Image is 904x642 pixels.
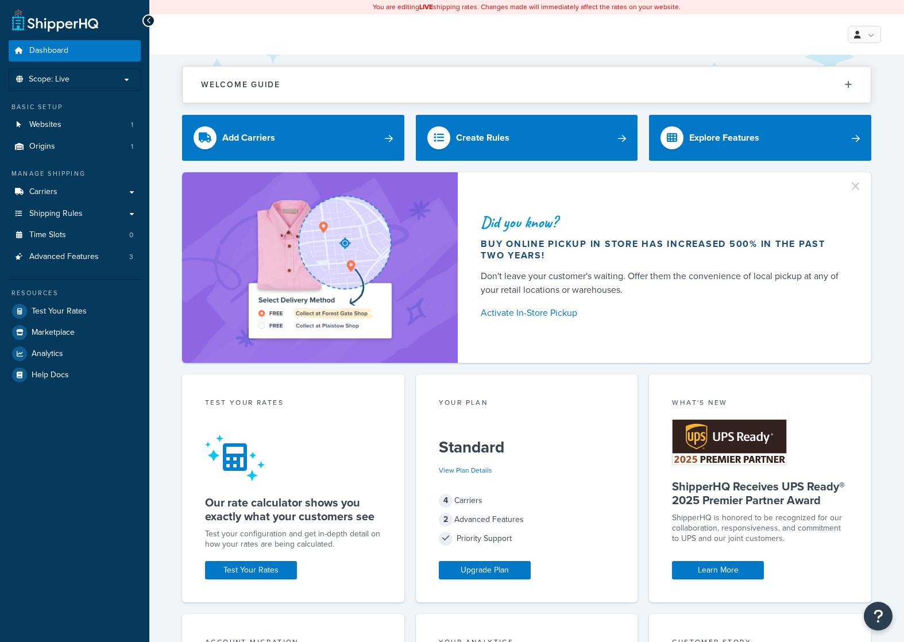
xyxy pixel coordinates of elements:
span: Dashboard [29,46,68,56]
span: Scope: Live [29,75,69,84]
div: Did you know? [481,214,844,230]
span: Help Docs [32,370,69,380]
a: Learn More [672,561,764,579]
a: Test Your Rates [9,301,141,322]
a: Origins1 [9,136,141,157]
h5: ShipperHQ Receives UPS Ready® 2025 Premier Partner Award [672,479,848,507]
a: Carriers [9,181,141,203]
p: ShipperHQ is honored to be recognized for our collaboration, responsiveness, and commitment to UP... [672,513,848,544]
span: Origins [29,142,55,152]
h5: Standard [439,438,615,457]
div: Advanced Features [439,512,615,528]
a: Create Rules [416,115,638,161]
h2: Welcome Guide [201,80,280,89]
span: Marketplace [32,328,75,338]
a: View Plan Details [439,465,492,475]
span: 3 [129,252,133,262]
span: Analytics [32,349,63,359]
div: Test your rates [205,397,381,411]
a: Time Slots0 [9,225,141,246]
b: LIVE [419,2,433,12]
a: Dashboard [9,40,141,61]
a: Add Carriers [182,115,404,161]
li: Websites [9,114,141,136]
span: 1 [131,142,133,152]
li: Origins [9,136,141,157]
div: Create Rules [456,130,509,146]
a: Websites1 [9,114,141,136]
span: Advanced Features [29,252,99,262]
li: Advanced Features [9,246,141,268]
a: Activate In-Store Pickup [481,305,844,321]
div: Manage Shipping [9,169,141,179]
div: Add Carriers [222,130,275,146]
div: Explore Features [689,130,759,146]
div: Basic Setup [9,102,141,112]
a: Help Docs [9,365,141,385]
button: Welcome Guide [183,67,871,103]
span: 0 [129,230,133,240]
span: 1 [131,120,133,130]
a: Marketplace [9,322,141,343]
li: Time Slots [9,225,141,246]
div: Carriers [439,493,615,509]
div: Test your configuration and get in-depth detail on how your rates are being calculated. [205,529,381,550]
img: ad-shirt-map-b0359fc47e01cab431d101c4b569394f6a03f54285957d908178d52f29eb9668.png [216,189,424,346]
div: Priority Support [439,531,615,547]
button: Open Resource Center [864,602,893,631]
span: Carriers [29,187,57,197]
span: Shipping Rules [29,209,83,219]
div: Resources [9,288,141,298]
a: Advanced Features3 [9,246,141,268]
div: Your Plan [439,397,615,411]
span: Time Slots [29,230,66,240]
div: Don't leave your customer's waiting. Offer them the convenience of local pickup at any of your re... [481,269,844,297]
a: Shipping Rules [9,203,141,225]
div: What's New [672,397,848,411]
h5: Our rate calculator shows you exactly what your customers see [205,496,381,523]
span: Websites [29,120,61,130]
span: Test Your Rates [32,307,87,316]
span: 4 [439,494,453,508]
a: Upgrade Plan [439,561,531,579]
span: 2 [439,513,453,527]
div: Buy online pickup in store has increased 500% in the past two years! [481,238,844,261]
a: Explore Features [649,115,871,161]
a: Analytics [9,343,141,364]
a: Test Your Rates [205,561,297,579]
